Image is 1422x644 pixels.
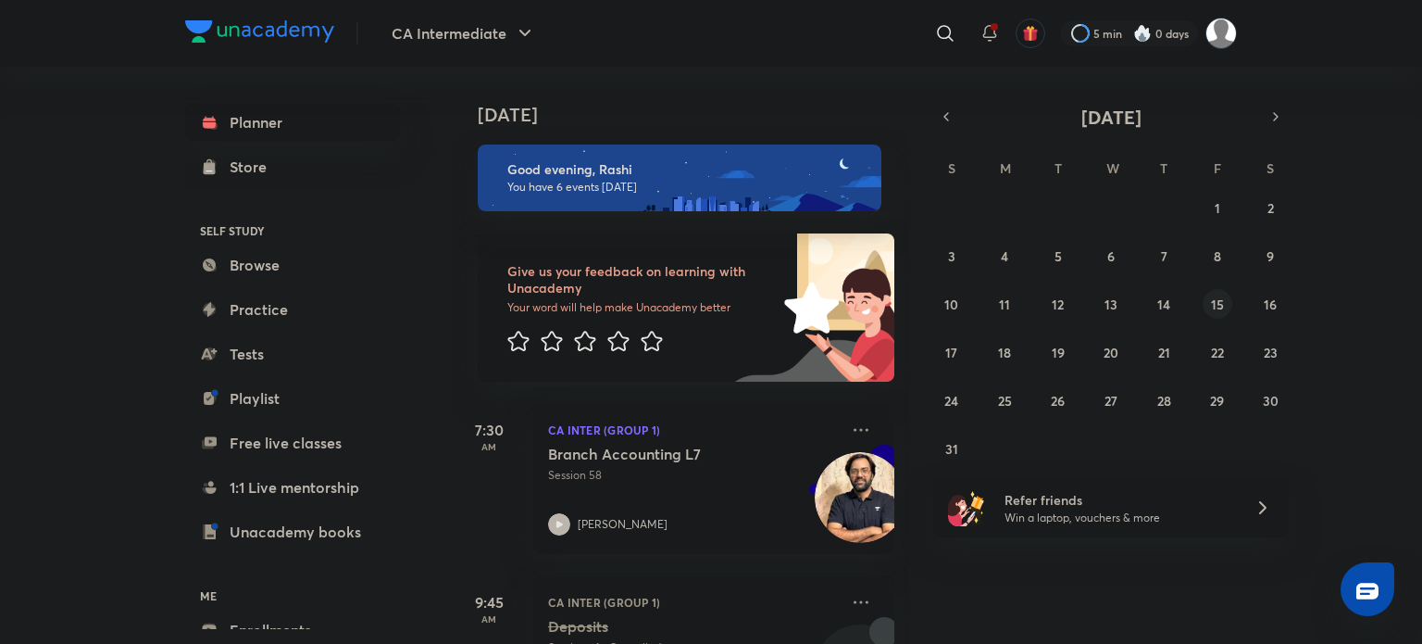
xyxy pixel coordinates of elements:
div: Store [230,156,278,178]
abbr: Thursday [1160,159,1167,177]
button: August 19, 2025 [1043,337,1073,367]
button: August 20, 2025 [1096,337,1126,367]
abbr: August 30, 2025 [1263,392,1279,410]
a: Browse [185,246,400,284]
img: evening [478,145,881,211]
abbr: August 7, 2025 [1161,247,1167,265]
abbr: August 29, 2025 [1210,392,1224,410]
abbr: Friday [1214,159,1221,177]
button: August 26, 2025 [1043,385,1073,415]
button: August 28, 2025 [1149,385,1179,415]
button: August 10, 2025 [937,289,967,319]
p: Session 58 [548,467,839,484]
abbr: August 24, 2025 [944,392,958,410]
abbr: August 4, 2025 [1001,247,1008,265]
button: CA Intermediate [380,15,547,52]
a: Store [185,148,400,185]
abbr: August 31, 2025 [945,440,958,458]
abbr: August 16, 2025 [1264,296,1277,313]
abbr: August 22, 2025 [1211,344,1224,361]
button: August 24, 2025 [937,385,967,415]
button: August 12, 2025 [1043,289,1073,319]
abbr: August 18, 2025 [998,344,1011,361]
abbr: August 13, 2025 [1104,296,1117,313]
button: August 9, 2025 [1255,241,1285,271]
abbr: August 2, 2025 [1267,199,1274,217]
h6: SELF STUDY [185,215,400,246]
abbr: August 12, 2025 [1052,296,1064,313]
abbr: August 19, 2025 [1052,344,1065,361]
abbr: August 3, 2025 [948,247,955,265]
button: August 22, 2025 [1203,337,1232,367]
abbr: August 20, 2025 [1104,344,1118,361]
abbr: August 9, 2025 [1266,247,1274,265]
h5: Branch Accounting L7 [548,445,779,463]
button: August 29, 2025 [1203,385,1232,415]
button: August 16, 2025 [1255,289,1285,319]
abbr: August 14, 2025 [1157,296,1170,313]
button: August 25, 2025 [990,385,1019,415]
abbr: August 17, 2025 [945,344,957,361]
p: CA Inter (Group 1) [548,591,839,613]
abbr: August 25, 2025 [998,392,1012,410]
a: Unacademy books [185,513,400,550]
abbr: August 10, 2025 [944,296,958,313]
button: August 2, 2025 [1255,193,1285,222]
h6: Give us your feedback on learning with Unacademy [507,263,778,297]
button: August 21, 2025 [1149,337,1179,367]
button: [DATE] [959,104,1263,130]
button: August 7, 2025 [1149,241,1179,271]
button: August 27, 2025 [1096,385,1126,415]
abbr: August 21, 2025 [1158,344,1170,361]
p: AM [452,441,526,452]
h5: 9:45 [452,591,526,613]
abbr: August 26, 2025 [1051,392,1065,410]
h6: Good evening, Rashi [507,161,865,178]
span: [DATE] [1081,105,1141,130]
button: August 18, 2025 [990,337,1019,367]
abbr: Monday [1000,159,1011,177]
h4: [DATE] [478,104,913,126]
h5: Deposits [548,617,779,636]
img: avatar [1022,25,1039,42]
button: August 5, 2025 [1043,241,1073,271]
abbr: Wednesday [1106,159,1119,177]
p: CA Inter (Group 1) [548,419,839,441]
button: August 15, 2025 [1203,289,1232,319]
a: Practice [185,291,400,328]
abbr: August 23, 2025 [1264,344,1278,361]
h5: 7:30 [452,419,526,441]
a: 1:1 Live mentorship [185,469,400,506]
h6: ME [185,580,400,612]
img: feedback_image [721,234,894,382]
button: August 3, 2025 [937,241,967,271]
button: August 13, 2025 [1096,289,1126,319]
h6: Refer friends [1004,490,1232,510]
button: August 11, 2025 [990,289,1019,319]
button: August 4, 2025 [990,241,1019,271]
button: August 17, 2025 [937,337,967,367]
img: streak [1133,24,1152,43]
button: August 31, 2025 [937,434,967,463]
p: You have 6 events [DATE] [507,180,865,195]
button: August 23, 2025 [1255,337,1285,367]
a: Planner [185,104,400,141]
abbr: August 27, 2025 [1104,392,1117,410]
img: Company Logo [185,20,334,43]
button: August 1, 2025 [1203,193,1232,222]
abbr: Saturday [1266,159,1274,177]
button: August 14, 2025 [1149,289,1179,319]
abbr: August 15, 2025 [1211,296,1224,313]
abbr: Sunday [948,159,955,177]
a: Playlist [185,380,400,417]
abbr: Tuesday [1054,159,1062,177]
a: Tests [185,335,400,373]
p: [PERSON_NAME] [578,516,667,533]
button: August 8, 2025 [1203,241,1232,271]
abbr: August 1, 2025 [1215,199,1220,217]
img: Rashi Maheshwari [1205,18,1237,49]
p: Your word will help make Unacademy better [507,300,778,315]
abbr: August 5, 2025 [1054,247,1062,265]
a: Company Logo [185,20,334,47]
abbr: August 6, 2025 [1107,247,1115,265]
